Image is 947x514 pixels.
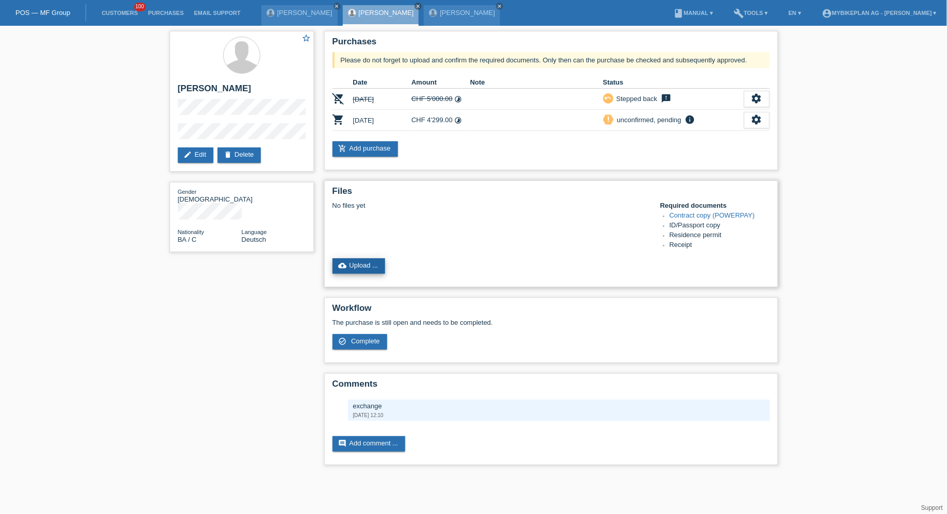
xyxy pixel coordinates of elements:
[178,84,306,99] h2: [PERSON_NAME]
[333,202,647,209] div: No files yet
[454,95,462,103] i: Instalments (36 instalments)
[673,8,684,19] i: book
[333,379,770,394] h2: Comments
[613,93,658,104] div: Stepped back
[684,114,696,125] i: info
[605,94,612,102] i: undo
[670,231,770,241] li: Residence permit
[302,34,311,43] i: star_border
[496,3,503,10] a: close
[660,93,672,104] i: feedback
[605,115,612,123] i: priority_high
[302,34,311,44] a: star_border
[822,8,832,19] i: account_circle
[454,117,462,124] i: Instalments (48 instalments)
[670,211,755,219] a: Contract copy (POWERPAY)
[751,93,762,104] i: settings
[411,110,470,131] td: CHF 4'299.00
[242,236,267,243] span: Deutsch
[335,4,340,9] i: close
[440,9,495,16] a: [PERSON_NAME]
[15,9,70,16] a: POS — MF Group
[614,114,682,125] div: unconfirmed, pending
[178,147,213,163] a: editEdit
[339,261,347,270] i: cloud_upload
[351,337,380,345] span: Complete
[184,151,192,159] i: edit
[178,189,197,195] span: Gender
[339,337,347,345] i: check_circle_outline
[333,258,386,274] a: cloud_uploadUpload ...
[670,221,770,231] li: ID/Passport copy
[660,202,770,209] h4: Required documents
[603,76,744,89] th: Status
[497,4,502,9] i: close
[218,147,261,163] a: deleteDelete
[353,76,412,89] th: Date
[470,76,603,89] th: Note
[921,504,943,511] a: Support
[751,114,762,125] i: settings
[96,10,143,16] a: Customers
[178,229,204,235] span: Nationality
[333,334,387,350] a: check_circle_outline Complete
[333,113,345,126] i: POSP00027889
[224,151,232,159] i: delete
[817,10,942,16] a: account_circleMybikeplan AG - [PERSON_NAME] ▾
[353,89,412,110] td: [DATE]
[359,9,414,16] a: [PERSON_NAME]
[353,402,765,410] div: exchange
[670,241,770,251] li: Receipt
[189,10,245,16] a: Email Support
[134,3,146,11] span: 100
[333,92,345,105] i: POSP00027881
[411,76,470,89] th: Amount
[242,229,267,235] span: Language
[416,4,421,9] i: close
[339,439,347,447] i: comment
[333,186,770,202] h2: Files
[734,8,744,19] i: build
[333,303,770,319] h2: Workflow
[143,10,189,16] a: Purchases
[178,188,242,203] div: [DEMOGRAPHIC_DATA]
[333,52,770,68] div: Please do not forget to upload and confirm the required documents. Only then can the purchase be ...
[353,110,412,131] td: [DATE]
[411,89,470,110] td: CHF 5'000.00
[277,9,333,16] a: [PERSON_NAME]
[333,436,406,452] a: commentAdd comment ...
[333,141,398,157] a: add_shopping_cartAdd purchase
[333,319,770,326] p: The purchase is still open and needs to be completed.
[333,37,770,52] h2: Purchases
[178,236,197,243] span: Bosnia and Herzegovina / C / 08.09.1990
[353,412,765,418] div: [DATE] 12:10
[784,10,806,16] a: EN ▾
[414,3,422,10] a: close
[339,144,347,153] i: add_shopping_cart
[728,10,773,16] a: buildTools ▾
[334,3,341,10] a: close
[668,10,718,16] a: bookManual ▾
